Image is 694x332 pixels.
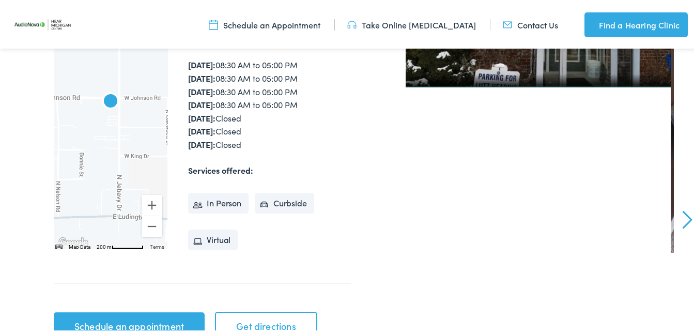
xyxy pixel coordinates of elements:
a: Terms (opens in new tab) [150,242,164,248]
a: Contact Us [503,17,558,28]
a: Schedule an Appointment [209,17,320,28]
img: Google [56,234,90,247]
button: Keyboard shortcuts [55,242,63,249]
a: Take Online [MEDICAL_DATA] [347,17,476,28]
button: Map Scale: 200 m per 58 pixels [94,240,147,247]
strong: [DATE]: [188,57,215,68]
strong: [DATE]: [188,137,215,148]
strong: [DATE]: [188,97,215,108]
img: utility icon [209,17,218,28]
li: Curbside [255,191,314,212]
strong: [DATE]: [188,123,215,134]
div: AudioNova [98,88,123,113]
div: 08:30 AM to 05:00 PM 08:30 AM to 05:00 PM 08:30 AM to 05:00 PM 08:30 AM to 05:00 PM Closed Closed... [188,56,351,149]
strong: [DATE]: [188,84,215,95]
button: Zoom in [142,193,162,214]
a: Find a Hearing Clinic [584,10,688,35]
li: Virtual [188,228,238,248]
img: utility icon [503,17,512,28]
span: 200 m [97,242,112,248]
strong: [DATE]: [188,110,215,122]
strong: [DATE]: [188,70,215,82]
li: In Person [188,191,249,212]
img: utility icon [347,17,357,28]
button: Zoom out [142,214,162,235]
a: Next [682,208,692,227]
a: Open this area in Google Maps (opens a new window) [56,234,90,247]
img: utility icon [584,17,594,29]
button: Map Data [69,242,90,249]
strong: Services offered: [188,162,253,174]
